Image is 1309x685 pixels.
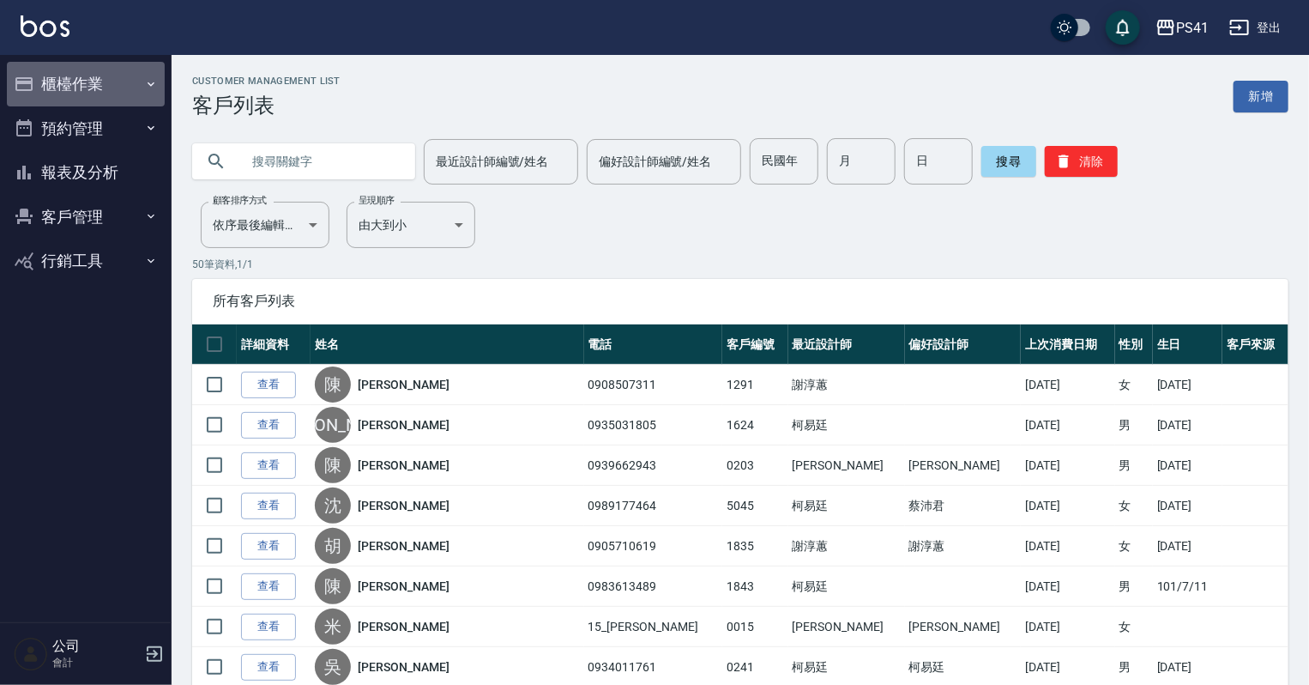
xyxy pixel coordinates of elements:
[1149,10,1215,45] button: PS41
[1153,567,1222,607] td: 101/7/11
[1115,526,1153,567] td: 女
[788,607,905,647] td: [PERSON_NAME]
[722,405,788,446] td: 1624
[1153,486,1222,526] td: [DATE]
[722,607,788,647] td: 0015
[584,324,722,365] th: 電話
[788,567,905,607] td: 柯易廷
[722,324,788,365] th: 客戶編號
[1021,365,1114,405] td: [DATE]
[358,618,449,635] a: [PERSON_NAME]
[1153,365,1222,405] td: [DATE]
[358,457,449,474] a: [PERSON_NAME]
[240,138,401,185] input: 搜尋關鍵字
[584,405,722,446] td: 0935031805
[241,654,296,681] a: 查看
[315,528,351,564] div: 胡
[213,194,267,207] label: 顧客排序方式
[358,376,449,393] a: [PERSON_NAME]
[1021,486,1114,526] td: [DATE]
[1153,405,1222,446] td: [DATE]
[584,567,722,607] td: 0983613489
[1021,446,1114,486] td: [DATE]
[1176,17,1209,39] div: PS41
[241,372,296,398] a: 查看
[1222,324,1288,365] th: 客戶來源
[7,195,165,239] button: 客戶管理
[315,568,351,604] div: 陳
[241,614,296,640] a: 查看
[14,637,48,671] img: Person
[788,324,905,365] th: 最近設計師
[315,367,351,403] div: 陳
[722,526,788,567] td: 1835
[1021,405,1114,446] td: [DATE]
[1115,446,1153,486] td: 男
[1115,567,1153,607] td: 男
[237,324,311,365] th: 詳細資料
[1153,526,1222,567] td: [DATE]
[1115,365,1153,405] td: 女
[1106,10,1140,45] button: save
[192,257,1288,272] p: 50 筆資料, 1 / 1
[21,15,69,37] img: Logo
[315,447,351,483] div: 陳
[1045,146,1118,177] button: 清除
[7,239,165,283] button: 行銷工具
[788,486,905,526] td: 柯易廷
[358,578,449,595] a: [PERSON_NAME]
[722,567,788,607] td: 1843
[192,94,341,118] h3: 客戶列表
[241,573,296,600] a: 查看
[1153,446,1222,486] td: [DATE]
[788,446,905,486] td: [PERSON_NAME]
[1115,405,1153,446] td: 男
[1021,526,1114,567] td: [DATE]
[905,526,1022,567] td: 謝淳蕙
[1222,12,1288,44] button: 登出
[315,488,351,524] div: 沈
[584,607,722,647] td: 15_[PERSON_NAME]
[1234,81,1288,112] a: 新增
[722,365,788,405] td: 1291
[347,202,475,248] div: 由大到小
[52,638,140,655] h5: 公司
[788,405,905,446] td: 柯易廷
[1021,607,1114,647] td: [DATE]
[192,76,341,87] h2: Customer Management List
[358,658,449,676] a: [PERSON_NAME]
[788,365,905,405] td: 謝淳蕙
[584,446,722,486] td: 0939662943
[1153,324,1222,365] th: 生日
[584,526,722,567] td: 0905710619
[241,533,296,560] a: 查看
[905,324,1022,365] th: 偏好設計師
[905,607,1022,647] td: [PERSON_NAME]
[981,146,1036,177] button: 搜尋
[788,526,905,567] td: 謝淳蕙
[1021,567,1114,607] td: [DATE]
[52,655,140,670] p: 會計
[1115,486,1153,526] td: 女
[7,62,165,106] button: 櫃檯作業
[311,324,583,365] th: 姓名
[905,486,1022,526] td: 蔡沛君
[584,486,722,526] td: 0989177464
[213,293,1268,310] span: 所有客戶列表
[905,446,1022,486] td: [PERSON_NAME]
[315,609,351,645] div: 米
[358,537,449,555] a: [PERSON_NAME]
[201,202,329,248] div: 依序最後編輯時間
[7,150,165,195] button: 報表及分析
[241,452,296,479] a: 查看
[722,486,788,526] td: 5045
[358,416,449,433] a: [PERSON_NAME]
[315,407,351,443] div: [PERSON_NAME]
[359,194,395,207] label: 呈現順序
[358,497,449,514] a: [PERSON_NAME]
[584,365,722,405] td: 0908507311
[241,493,296,519] a: 查看
[315,649,351,685] div: 吳
[7,106,165,151] button: 預約管理
[1115,607,1153,647] td: 女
